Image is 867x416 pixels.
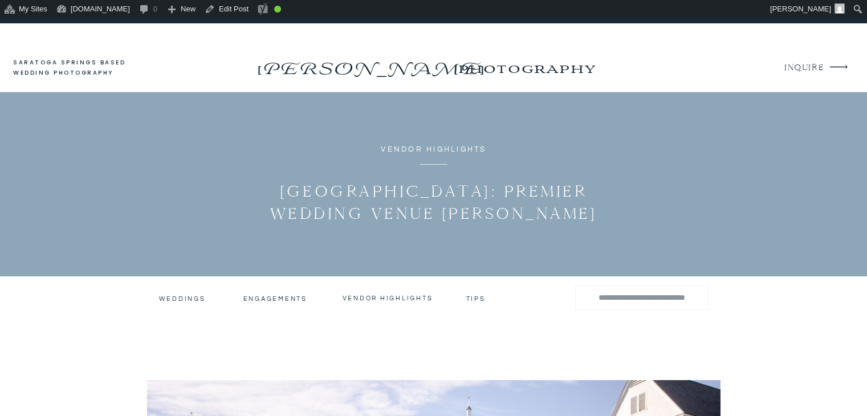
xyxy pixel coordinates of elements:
[381,145,486,153] a: Vendor Highlights
[233,180,634,225] h1: [GEOGRAPHIC_DATA]: Premier Wedding Venue [PERSON_NAME]
[13,58,147,79] a: saratoga springs based wedding photography
[784,60,823,76] a: INQUIRE
[274,6,281,13] div: Good
[466,295,487,300] a: tips
[243,295,310,303] a: engagements
[159,295,204,303] a: Weddings
[254,55,486,74] a: [PERSON_NAME]
[435,52,617,84] a: photography
[291,2,355,16] img: Views over 48 hours. Click for more Jetpack Stats.
[770,5,831,13] span: [PERSON_NAME]
[343,294,434,302] a: vendor highlights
